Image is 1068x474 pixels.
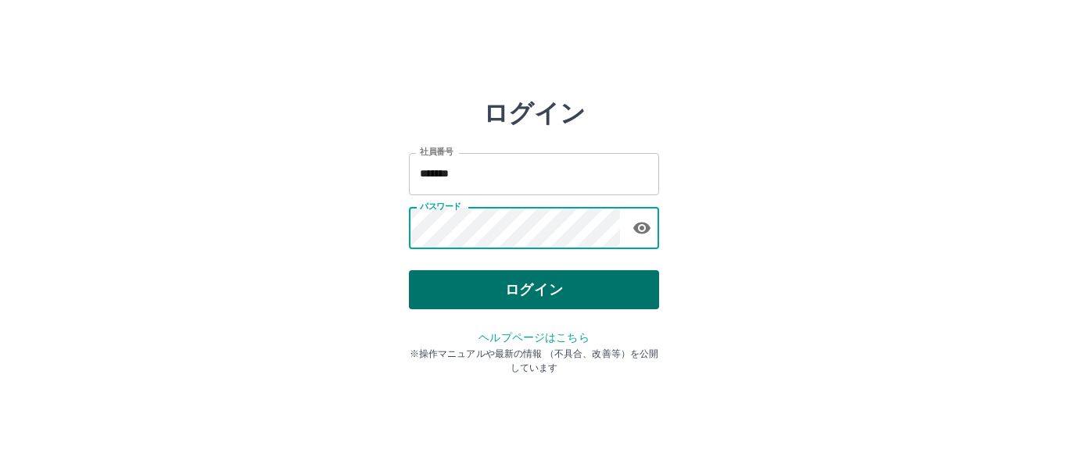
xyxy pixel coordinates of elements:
a: ヘルプページはこちら [478,331,589,344]
p: ※操作マニュアルや最新の情報 （不具合、改善等）を公開しています [409,347,659,375]
label: 社員番号 [420,146,453,158]
button: ログイン [409,270,659,309]
h2: ログイン [483,98,586,128]
label: パスワード [420,201,461,212]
